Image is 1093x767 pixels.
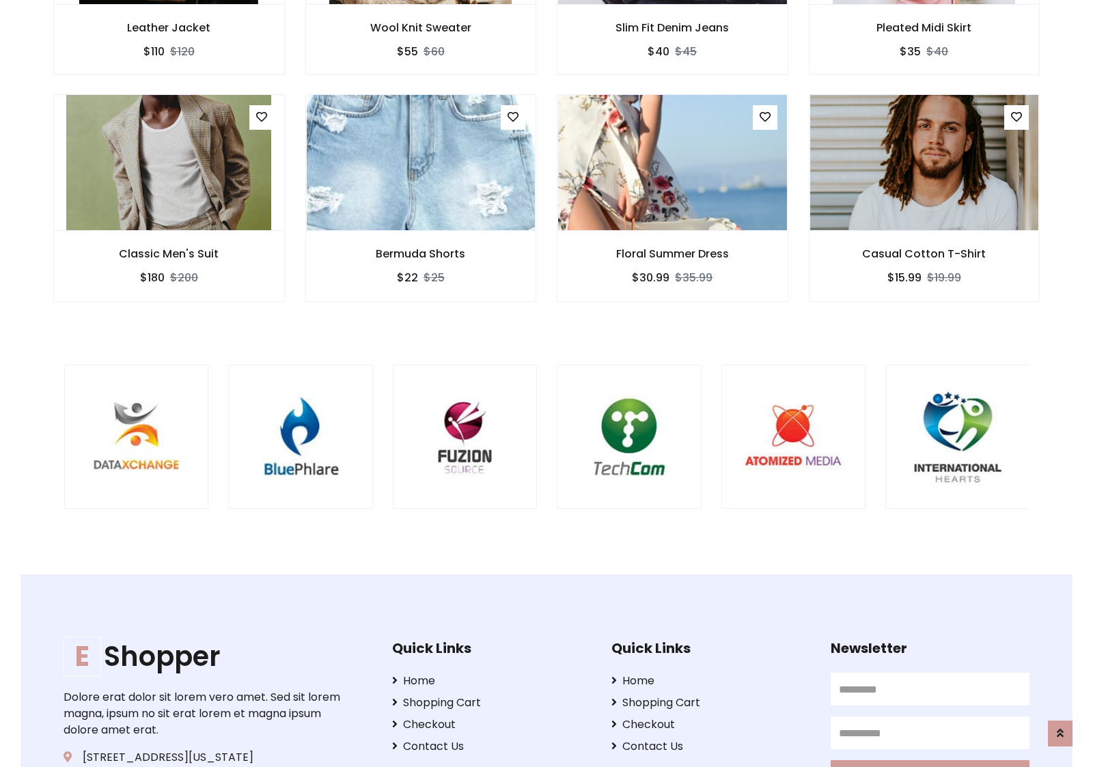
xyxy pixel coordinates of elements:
h6: $35 [900,45,921,58]
h5: Quick Links [611,640,810,656]
h6: Pleated Midi Skirt [810,21,1040,34]
a: Shopping Cart [392,695,591,711]
del: $40 [926,44,948,59]
a: Home [611,673,810,689]
h6: $15.99 [887,271,922,284]
del: $200 [170,270,198,285]
a: Checkout [392,716,591,733]
h1: Shopper [64,640,349,673]
h6: $22 [397,271,418,284]
h6: Bermuda Shorts [306,247,536,260]
h5: Newsletter [831,640,1029,656]
h6: Floral Summer Dress [557,247,788,260]
del: $19.99 [927,270,961,285]
a: Shopping Cart [611,695,810,711]
a: Contact Us [611,738,810,755]
h6: $110 [143,45,165,58]
h6: Casual Cotton T-Shirt [810,247,1040,260]
a: EShopper [64,640,349,673]
h6: Wool Knit Sweater [306,21,536,34]
span: E [64,637,101,676]
p: [STREET_ADDRESS][US_STATE] [64,749,349,766]
a: Home [392,673,591,689]
h6: Leather Jacket [54,21,284,34]
a: Checkout [611,716,810,733]
h6: $30.99 [632,271,669,284]
del: $60 [424,44,445,59]
h6: Classic Men's Suit [54,247,284,260]
p: Dolore erat dolor sit lorem vero amet. Sed sit lorem magna, ipsum no sit erat lorem et magna ipsu... [64,689,349,738]
h6: $180 [140,271,165,284]
h5: Quick Links [392,640,591,656]
del: $120 [170,44,195,59]
del: $25 [424,270,445,285]
h6: Slim Fit Denim Jeans [557,21,788,34]
del: $35.99 [675,270,712,285]
del: $45 [675,44,697,59]
a: Contact Us [392,738,591,755]
h6: $55 [397,45,418,58]
h6: $40 [648,45,669,58]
